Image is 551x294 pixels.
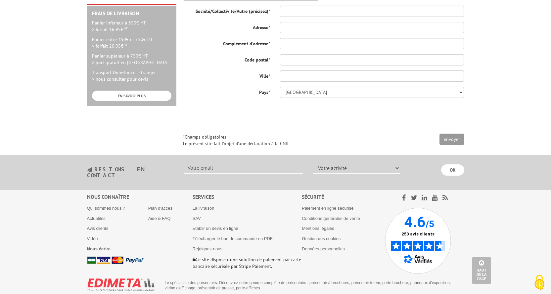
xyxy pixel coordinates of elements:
a: La livraison [193,206,214,211]
a: Paiement en ligne sécurisé [302,206,353,211]
input: OK [441,164,464,176]
a: Télécharger le bon de commande en PDF [193,236,273,241]
span: > forfait 16.95€ [92,26,128,32]
a: Etablir un devis en ligne [193,226,238,231]
button: Cookies (fenêtre modale) [528,272,551,294]
a: Actualités [87,216,106,221]
label: Ville [178,70,275,79]
label: Code postal [178,54,275,63]
label: Société/Collectivité/Autre (précisez) [178,6,275,15]
iframe: reCAPTCHA [364,103,464,129]
a: Plan d'accès [148,206,172,211]
p: Panier supérieur à 750€ HT [92,53,171,66]
img: newsletter.jpg [87,167,92,173]
a: Nous écrire [87,246,111,251]
span: > port gratuit en [GEOGRAPHIC_DATA] [92,60,168,65]
a: Conditions générales de vente [302,216,360,221]
a: Rejoignez-nous [193,246,222,251]
label: Adresse [178,22,275,31]
a: Mentions légales [302,226,334,231]
a: Gestion des cookies [302,236,341,241]
h3: restons en contact [87,167,174,178]
p: Le spécialiste des présentoirs. Découvrez notre gamme complète de présentoirs : présentoir à broc... [165,280,459,291]
a: Qui sommes nous ? [87,206,125,211]
h2: Frais de Livraison [92,11,171,17]
img: Cookies (fenêtre modale) [531,274,548,291]
img: Avis Vérifiés - 4.6 sur 5 - 250 avis clients [385,208,451,274]
input: Votre email [184,162,303,174]
a: Haut de la page [472,257,491,284]
span: > forfait 20.95€ [92,43,128,49]
p: Transport Dom-Tom et Etranger [92,69,171,82]
a: SAV [193,216,201,221]
label: Complément d'adresse [178,38,275,47]
span: > nous consulter pour devis [92,76,148,82]
div: Nous connaître [87,193,193,201]
label: Pays [178,87,275,96]
sup: HT [123,26,128,30]
div: Sécurité [302,193,385,201]
p: Panier entre 350€ et 750€ HT [92,36,171,49]
a: EN SAVOIR PLUS [92,91,171,101]
a: Vidéo [87,236,98,241]
a: Aide & FAQ [148,216,171,221]
sup: HT [123,42,128,47]
p: Panier inférieur à 350€ HT [92,20,171,33]
div: Services [193,193,302,201]
a: Données personnelles [302,246,344,251]
input: envoyer [439,134,464,145]
p: Champs obligatoires Le présent site fait l'objet d'une déclaration à la CNIL [183,134,464,147]
p: Ce site dispose d’une solution de paiement par carte bancaire sécurisée par Stripe Paiement. [193,256,302,270]
a: Avis clients [87,226,109,231]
